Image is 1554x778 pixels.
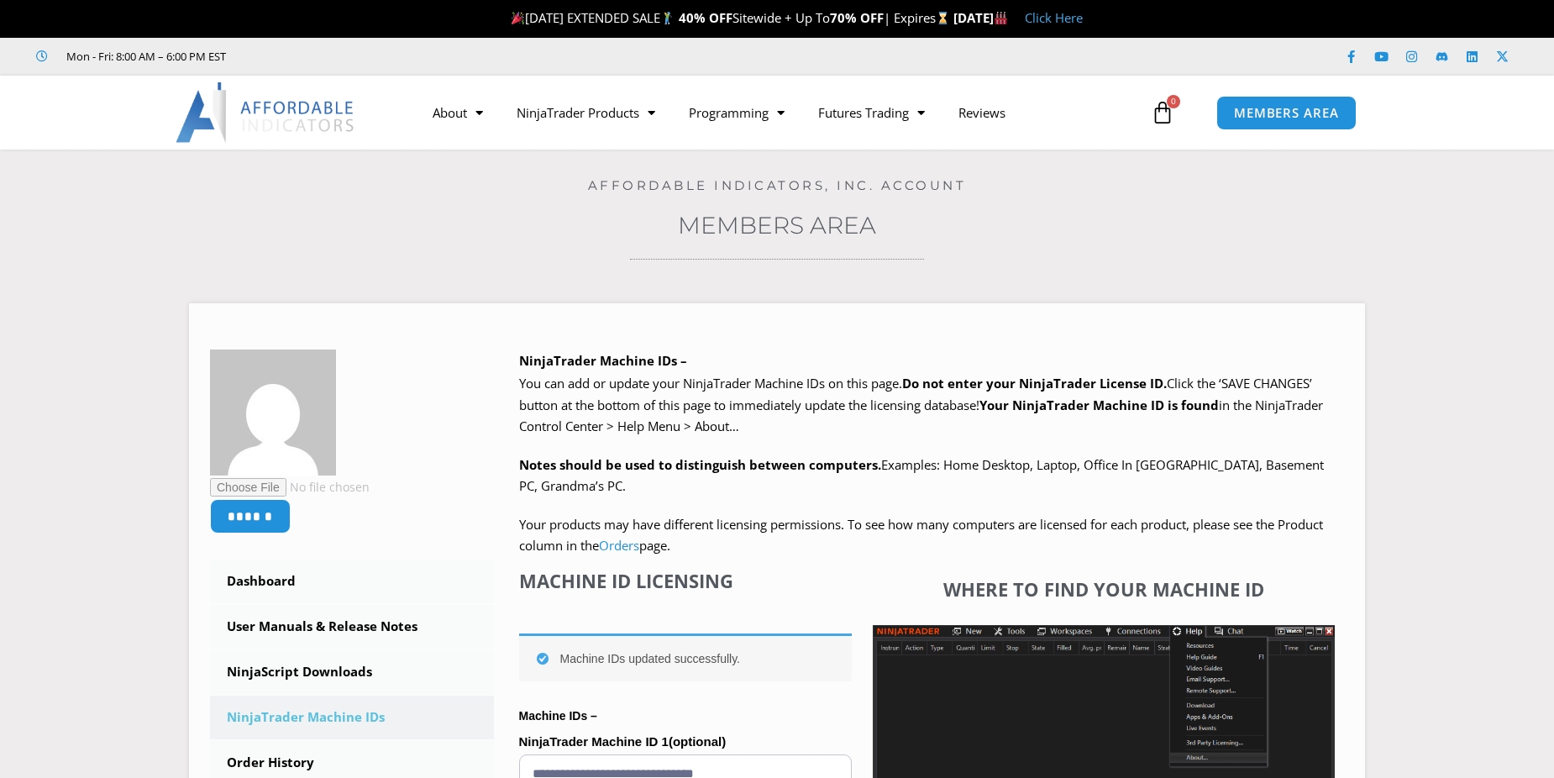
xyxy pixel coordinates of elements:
[1234,107,1339,119] span: MEMBERS AREA
[669,734,726,749] span: (optional)
[507,9,953,26] span: [DATE] EXTENDED SALE Sitewide + Up To | Expires
[519,709,597,723] strong: Machine IDs –
[678,211,876,239] a: Members Area
[519,375,902,392] span: You can add or update your NinjaTrader Machine IDs on this page.
[679,9,732,26] strong: 40% OFF
[599,537,639,554] a: Orders
[176,82,356,143] img: LogoAI | Affordable Indicators – NinjaTrader
[995,12,1007,24] img: 🏭
[519,516,1323,555] span: Your products may have different licensing permissions. To see how many computers are licensed fo...
[210,560,494,603] a: Dashboard
[519,375,1323,434] span: Click the ‘SAVE CHANGES’ button at the bottom of this page to immediately update the licensing da...
[249,48,501,65] iframe: Customer reviews powered by Trustpilot
[512,12,524,24] img: 🎉
[519,729,852,754] label: NinjaTrader Machine ID 1
[979,397,1219,413] strong: Your NinjaTrader Machine ID is found
[519,352,687,369] b: NinjaTrader Machine IDs –
[672,93,801,132] a: Programming
[588,177,967,193] a: Affordable Indicators, Inc. Account
[953,9,1008,26] strong: [DATE]
[210,605,494,649] a: User Manuals & Release Notes
[937,12,949,24] img: ⌛
[519,456,881,473] strong: Notes should be used to distinguish between computers.
[942,93,1022,132] a: Reviews
[416,93,1147,132] nav: Menu
[210,350,336,476] img: 78cd88597ba5dcb2cffd4b0789e3f4e0f54c12e768fb8ffda02f5df6ccec1d4a
[210,650,494,694] a: NinjaScript Downloads
[519,570,852,591] h4: Machine ID Licensing
[416,93,500,132] a: About
[1216,96,1357,130] a: MEMBERS AREA
[210,696,494,739] a: NinjaTrader Machine IDs
[519,633,852,681] div: Machine IDs updated successfully.
[1167,95,1180,108] span: 0
[830,9,884,26] strong: 70% OFF
[902,375,1167,392] b: Do not enter your NinjaTrader License ID.
[62,46,226,66] span: Mon - Fri: 8:00 AM – 6:00 PM EST
[519,456,1324,495] span: Examples: Home Desktop, Laptop, Office In [GEOGRAPHIC_DATA], Basement PC, Grandma’s PC.
[661,12,674,24] img: 🏌️‍♂️
[1025,9,1083,26] a: Click Here
[801,93,942,132] a: Futures Trading
[500,93,672,132] a: NinjaTrader Products
[1126,88,1200,137] a: 0
[873,578,1335,600] h4: Where to find your Machine ID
